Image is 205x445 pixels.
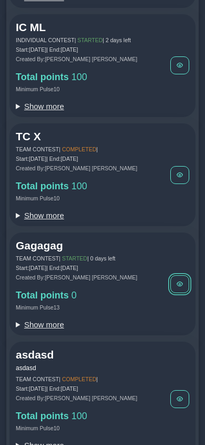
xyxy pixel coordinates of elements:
span: COMPLETED [62,146,96,152]
div: 100 [16,411,170,422]
div: TEAM CONTEST | | [16,146,170,152]
summary: Show more [16,320,170,329]
div: INDIVIDUAL CONTEST | | 2 days left [16,37,170,43]
summary: Show more [16,102,170,111]
div: Created By: [PERSON_NAME] [PERSON_NAME] [16,56,170,62]
div: Created By: [PERSON_NAME] [PERSON_NAME] [16,395,170,401]
div: Start: [DATE] | End: [DATE] [16,46,170,53]
div: TEAM CONTEST | | 0 days left [16,255,170,262]
div: Created By: [PERSON_NAME] [PERSON_NAME] [16,165,170,171]
span: Total points [16,72,69,82]
div: Start: [DATE] | End: [DATE] [16,385,170,392]
span: STARTED [77,37,102,43]
div: Created By: [PERSON_NAME] [PERSON_NAME] [16,274,170,280]
span: Total points [16,181,69,191]
div: 0 [16,290,170,301]
h3: Gagagag [16,239,170,252]
span: Total points [16,290,69,301]
div: Minimum Pulse 10 [16,425,170,431]
div: Minimum Pulse 10 [16,86,170,92]
span: STARTED [62,255,87,262]
div: Start: [DATE] | End: [DATE] [16,156,170,162]
span: COMPLETED [62,376,96,382]
div: TEAM CONTEST | | [16,376,170,382]
div: Start: [DATE] | End: [DATE] [16,265,170,271]
span: Total points [16,411,69,421]
div: 100 [16,72,170,83]
h3: asdasd [16,348,170,361]
div: 100 [16,181,170,192]
div: Minimum Pulse 13 [16,304,170,311]
div: Minimum Pulse 10 [16,195,170,201]
h3: TC X [16,130,170,143]
p: asdasd [16,363,170,373]
summary: Show more [16,211,170,220]
h3: IC ML [16,21,170,34]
